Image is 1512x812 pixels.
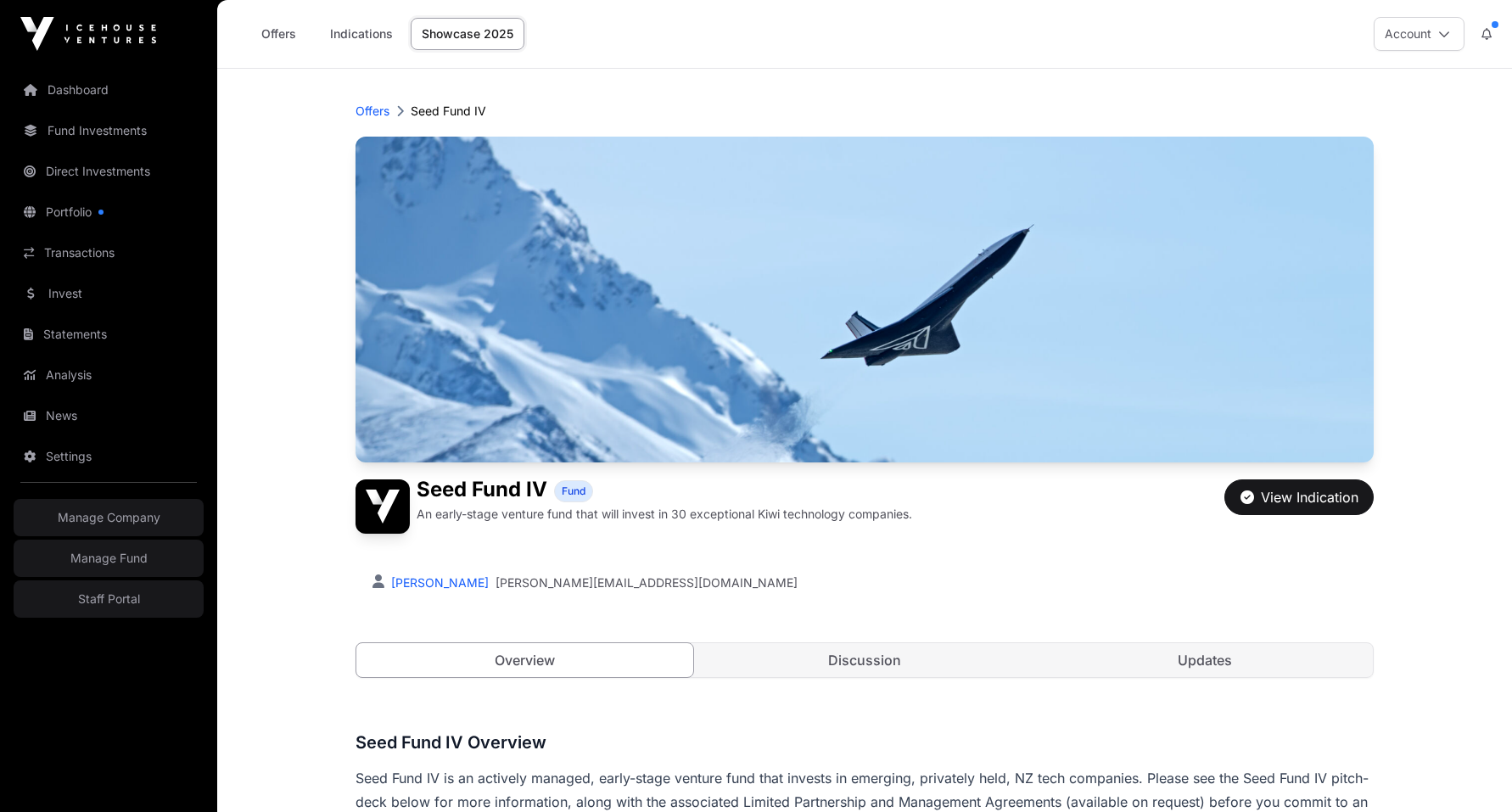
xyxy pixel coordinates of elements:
[356,729,1374,756] h3: Seed Fund IV Overview
[319,18,404,50] a: Indications
[14,275,204,312] a: Invest
[356,137,1374,462] img: Seed Fund IV
[14,540,204,577] a: Manage Fund
[411,103,486,120] p: Seed Fund IV
[1224,479,1374,515] button: View Indication
[1240,487,1358,507] div: View Indication
[14,316,204,353] a: Statements
[1374,17,1464,51] button: Account
[14,193,204,231] a: Portfolio
[356,643,1373,677] nav: Tabs
[1036,643,1373,677] a: Updates
[562,484,585,498] span: Fund
[356,642,694,678] a: Overview
[14,153,204,190] a: Direct Investments
[14,438,204,475] a: Settings
[697,643,1033,677] a: Discussion
[20,17,156,51] img: Icehouse Ventures Logo
[244,18,312,50] a: Offers
[14,356,204,394] a: Analysis
[14,71,204,109] a: Dashboard
[411,18,524,50] a: Showcase 2025
[417,506,912,523] p: An early-stage venture fund that will invest in 30 exceptional Kiwi technology companies.
[388,575,489,590] a: [PERSON_NAME]
[496,574,798,591] a: [PERSON_NAME][EMAIL_ADDRESS][DOMAIN_NAME]
[14,580,204,618] a: Staff Portal
[356,103,389,120] a: Offers
[417,479,547,502] h1: Seed Fund IV
[356,479,410,534] img: Seed Fund IV
[1224,496,1374,513] a: View Indication
[14,499,204,536] a: Manage Company
[14,234,204,272] a: Transactions
[14,112,204,149] a: Fund Investments
[14,397,204,434] a: News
